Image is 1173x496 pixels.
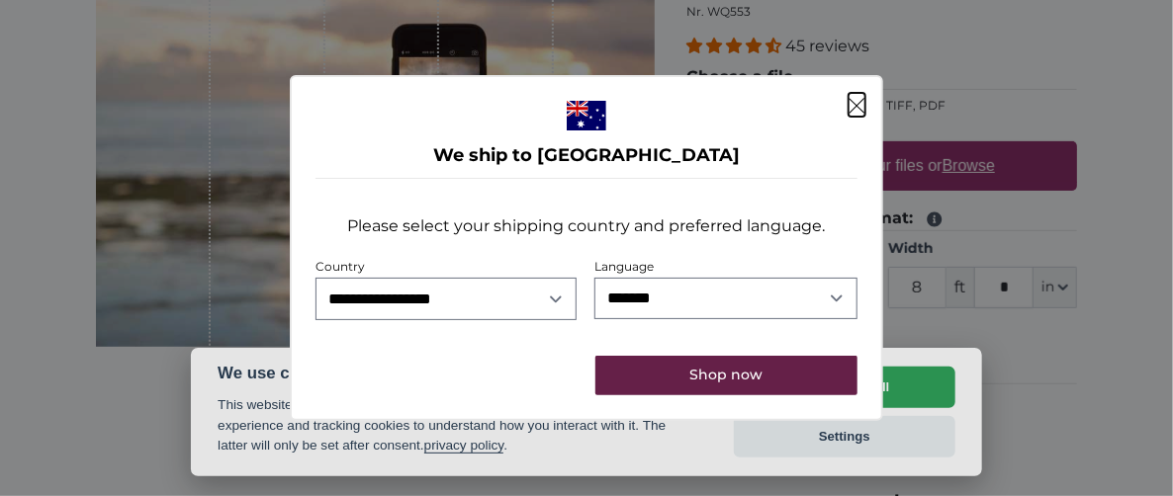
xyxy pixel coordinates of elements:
[348,214,826,238] p: Please select your shipping country and preferred language.
[849,93,865,117] button: Close
[316,259,365,274] label: Country
[316,142,857,170] h4: We ship to [GEOGRAPHIC_DATA]
[595,356,857,395] button: Shop now
[567,101,606,130] img: Australia
[594,259,654,274] label: Language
